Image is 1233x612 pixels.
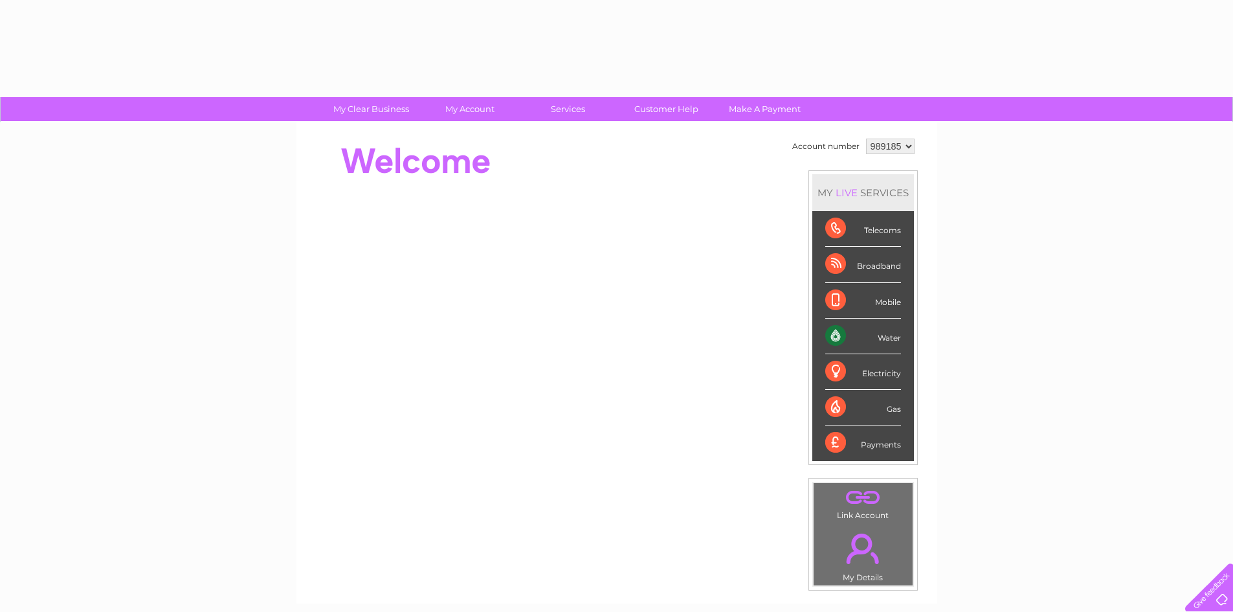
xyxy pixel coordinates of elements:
[813,523,913,586] td: My Details
[416,97,523,121] a: My Account
[825,354,901,390] div: Electricity
[318,97,425,121] a: My Clear Business
[833,187,860,199] div: LIVE
[825,425,901,460] div: Payments
[711,97,818,121] a: Make A Payment
[613,97,720,121] a: Customer Help
[789,135,863,157] td: Account number
[825,390,901,425] div: Gas
[825,211,901,247] div: Telecoms
[812,174,914,211] div: MY SERVICES
[817,486,909,509] a: .
[817,526,909,571] a: .
[813,482,913,523] td: Link Account
[515,97,621,121] a: Services
[825,247,901,282] div: Broadband
[825,319,901,354] div: Water
[825,283,901,319] div: Mobile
